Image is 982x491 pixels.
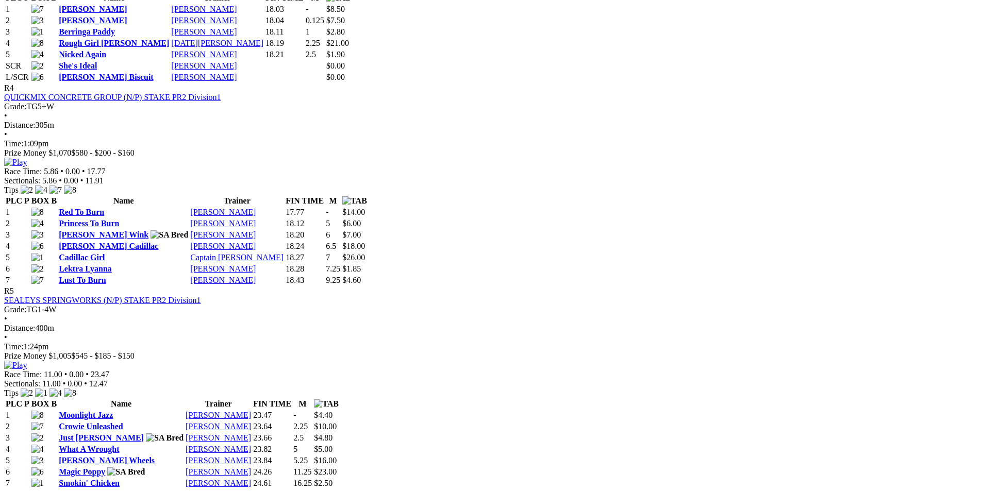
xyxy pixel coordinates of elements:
img: 8 [31,411,44,420]
th: M [293,399,312,409]
a: She's Ideal [59,61,97,70]
td: 18.21 [265,49,304,60]
img: 6 [31,467,44,477]
a: Smokin' Chicken [59,479,120,487]
img: 2 [21,388,33,398]
span: • [60,167,63,176]
img: 7 [31,276,44,285]
img: 4 [49,388,62,398]
span: $2.80 [326,27,345,36]
a: Princess To Burn [59,219,119,228]
td: 1 [5,410,30,420]
a: [PERSON_NAME] [171,50,237,59]
span: $23.00 [314,467,337,476]
span: Distance: [4,121,35,129]
span: • [63,379,66,388]
th: FIN TIME [253,399,292,409]
span: $18.00 [342,242,365,250]
span: $4.80 [314,433,332,442]
span: $4.60 [342,276,361,284]
img: 2 [31,264,44,274]
th: Trainer [190,196,284,206]
img: 8 [31,39,44,48]
a: [PERSON_NAME] [186,445,251,453]
text: 16.25 [293,479,312,487]
span: $21.00 [326,39,349,47]
td: 1 [5,207,30,217]
td: 23.66 [253,433,292,443]
span: $10.00 [314,422,337,431]
text: 7 [326,253,330,262]
span: 11.00 [44,370,62,379]
th: M [325,196,341,206]
text: - [293,411,296,419]
span: R5 [4,286,14,295]
div: 1:09pm [4,139,978,148]
td: 3 [5,27,30,37]
span: $0.00 [326,73,345,81]
td: 3 [5,433,30,443]
td: 3 [5,230,30,240]
td: 24.26 [253,467,292,477]
img: 8 [64,185,76,195]
img: 2 [21,185,33,195]
img: 6 [31,242,44,251]
td: 2 [5,218,30,229]
span: 0.00 [69,370,84,379]
span: 12.47 [89,379,108,388]
img: 3 [31,230,44,240]
td: 23.82 [253,444,292,454]
td: 18.43 [285,275,324,285]
a: SEALEYS SPRINGWORKS (N/P) STAKE PR2 Division1 [4,296,201,304]
a: [PERSON_NAME] [59,5,127,13]
a: Lust To Burn [59,276,106,284]
img: TAB [342,196,367,206]
td: 18.11 [265,27,304,37]
a: Captain [PERSON_NAME] [190,253,284,262]
img: 3 [31,456,44,465]
td: 6 [5,467,30,477]
img: 1 [31,27,44,37]
td: 4 [5,38,30,48]
a: Nicked Again [59,50,106,59]
div: Prize Money $1,005 [4,351,978,361]
span: BOX [31,196,49,205]
td: 1 [5,4,30,14]
span: 5.86 [44,167,58,176]
a: Berringa Paddy [59,27,115,36]
span: PLC [6,399,22,408]
td: 18.24 [285,241,324,251]
span: $14.00 [342,208,365,216]
text: 2.5 [293,433,304,442]
a: Cadillac Girl [59,253,105,262]
a: [DATE][PERSON_NAME] [171,39,263,47]
a: [PERSON_NAME] [171,16,237,25]
td: 4 [5,444,30,454]
a: [PERSON_NAME] [190,264,256,273]
a: [PERSON_NAME] [59,16,127,25]
img: 7 [31,5,44,14]
span: 11.00 [42,379,60,388]
a: [PERSON_NAME] Biscuit [59,73,154,81]
span: $0.00 [326,61,345,70]
span: PLC [6,196,22,205]
span: Grade: [4,305,27,314]
span: $1.85 [342,264,361,273]
span: $4.40 [314,411,332,419]
span: Grade: [4,102,27,111]
th: FIN TIME [285,196,324,206]
span: $580 - $200 - $160 [71,148,135,157]
td: 18.27 [285,252,324,263]
a: Crowie Unleashed [59,422,123,431]
span: 17.77 [87,167,106,176]
text: 6 [326,230,330,239]
a: Red To Burn [59,208,104,216]
td: 7 [5,275,30,285]
td: 24.61 [253,478,292,488]
img: TAB [314,399,339,409]
span: $545 - $185 - $150 [71,351,135,360]
span: $7.00 [342,230,361,239]
a: [PERSON_NAME] [171,27,237,36]
a: [PERSON_NAME] Cadillac [59,242,158,250]
span: P [24,196,29,205]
